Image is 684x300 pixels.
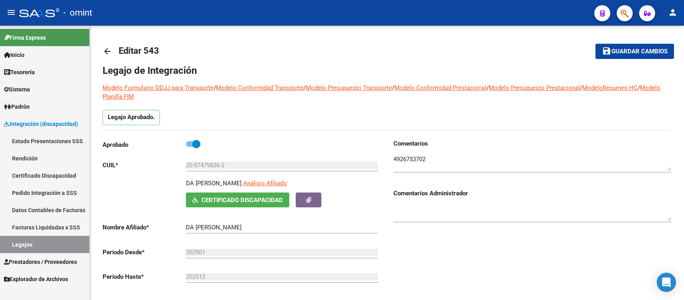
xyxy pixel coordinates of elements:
[595,44,674,59] button: Guardar cambios
[4,257,77,266] span: Prestadores / Proveedores
[202,197,283,204] span: Certificado Discapacidad
[216,84,303,91] a: Modelo Conformidad Transporte
[4,68,35,77] span: Tesorería
[602,46,611,56] mat-icon: save
[103,161,186,170] p: CUIL
[394,84,486,91] a: Modelo Conformidad Prestacional
[103,84,214,91] a: Modelo Formulario DDJJ para Transporte
[103,223,186,232] p: Nombre Afiliado
[103,110,160,125] p: Legajo Aprobado.
[393,189,672,198] h3: Comentarios Administrador
[4,85,30,94] span: Sistema
[4,102,30,111] span: Padrón
[393,139,672,148] h3: Comentarios
[668,8,678,17] mat-icon: person
[657,273,676,292] div: Open Intercom Messenger
[186,179,242,188] p: DA [PERSON_NAME]
[243,180,287,187] span: Análisis Afiliado
[103,248,186,257] p: Periodo Desde
[4,275,68,284] span: Explorador de Archivos
[611,48,668,55] span: Guardar cambios
[103,140,186,149] p: Aprobado
[103,64,671,77] h1: Legajo de Integración
[63,4,92,22] span: - omint
[582,84,638,91] a: ModeloResumen HC
[103,272,186,281] p: Periodo Hasta
[4,120,78,128] span: Integración (discapacidad)
[186,193,289,207] button: Certificado Discapacidad
[119,46,159,56] span: Editar 543
[4,51,24,59] span: Inicio
[306,84,392,91] a: Modelo Presupuesto Transporte
[489,84,580,91] a: Modelo Presupuesto Prestacional
[6,8,16,17] mat-icon: menu
[103,47,112,56] mat-icon: arrow_back
[4,33,46,42] span: Firma Express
